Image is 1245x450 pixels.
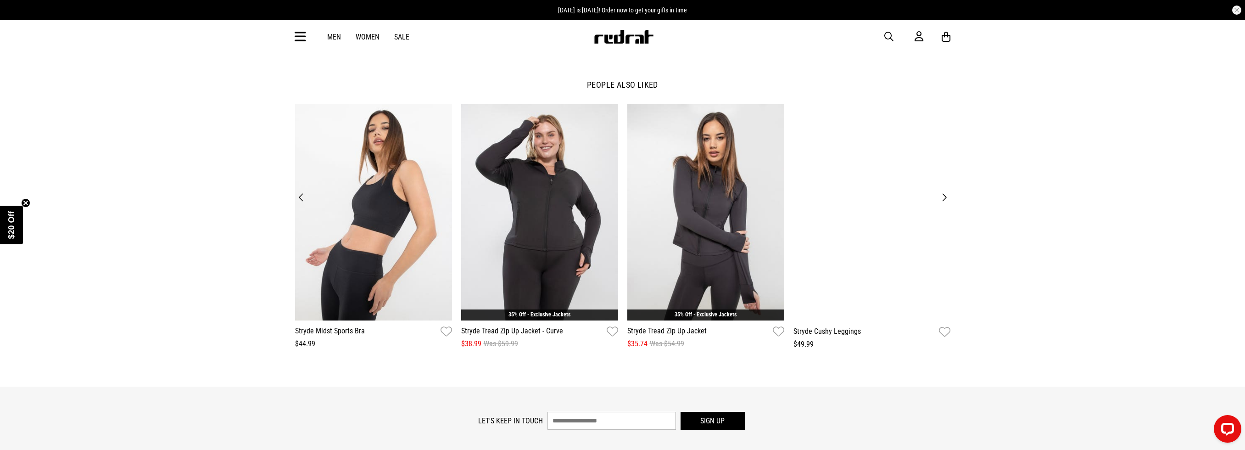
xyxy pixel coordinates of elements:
span: $38.99 [461,338,481,349]
span: Was $59.99 [484,338,518,349]
a: Women [356,33,380,41]
div: $44.99 [295,338,452,349]
img: Stryde Midst Sports Bra in Black [295,104,452,321]
a: Stryde Midst Sports Bra [295,325,365,338]
img: Stryde Tread Zip Up Jacket in Black [627,104,784,321]
button: Sign up [681,412,745,430]
a: Stryde Cushy Leggings [793,325,861,338]
label: Let's keep in touch [478,416,543,425]
a: Stryde Tread Zip Up Jacket - Curve [461,325,563,338]
span: Was $54.99 [650,338,684,349]
span: [DATE] is [DATE]! Order now to get your gifts in time [558,6,687,14]
span: $35.74 [627,338,648,349]
span: $20 Off [7,211,16,239]
a: Stryde Tread Zip Up Jacket [627,325,707,338]
iframe: LiveChat chat widget [1206,411,1245,450]
img: Redrat logo [593,30,654,44]
button: Next [938,191,950,204]
button: Previous [295,191,307,204]
div: $49.99 [793,338,950,349]
button: Close teaser [21,198,30,208]
a: Men [327,33,341,41]
img: Stryde Tread Zip Up Jacket - Curve in Black [461,104,618,321]
img: Stryde Cushy Leggings in Red [793,104,950,321]
a: Sale [394,33,409,41]
a: 35% Off - Exclusive Jackets [508,311,570,318]
p: People also liked [295,79,950,90]
a: 35% Off - Exclusive Jackets [675,311,737,318]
